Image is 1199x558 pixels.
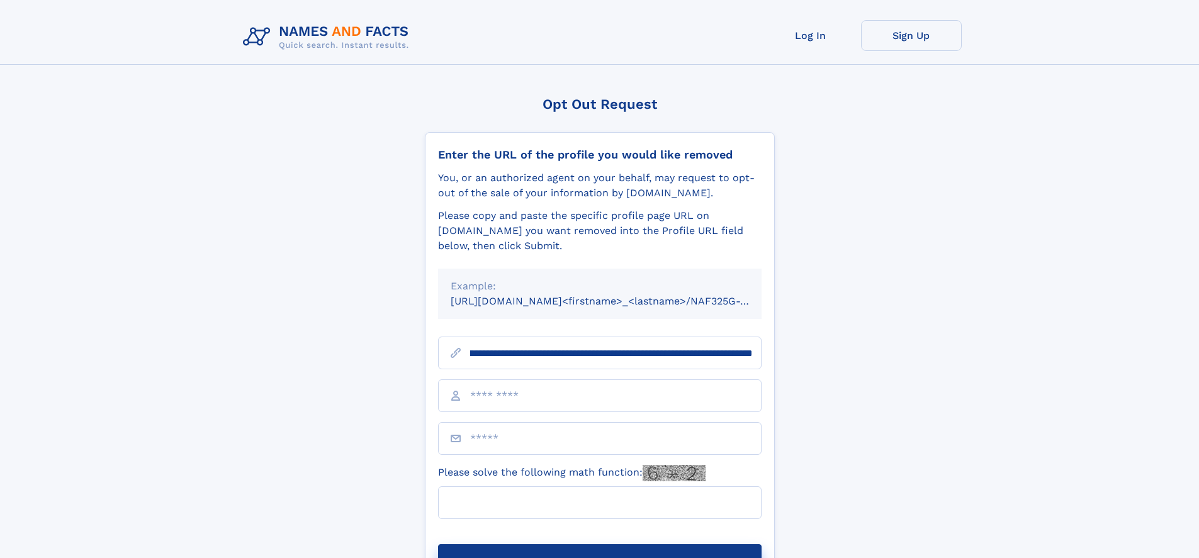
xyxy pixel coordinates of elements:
[451,295,785,307] small: [URL][DOMAIN_NAME]<firstname>_<lastname>/NAF325G-xxxxxxxx
[760,20,861,51] a: Log In
[438,148,762,162] div: Enter the URL of the profile you would like removed
[238,20,419,54] img: Logo Names and Facts
[861,20,962,51] a: Sign Up
[438,208,762,254] div: Please copy and paste the specific profile page URL on [DOMAIN_NAME] you want removed into the Pr...
[451,279,749,294] div: Example:
[438,465,706,481] label: Please solve the following math function:
[438,170,762,201] div: You, or an authorized agent on your behalf, may request to opt-out of the sale of your informatio...
[425,96,775,112] div: Opt Out Request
